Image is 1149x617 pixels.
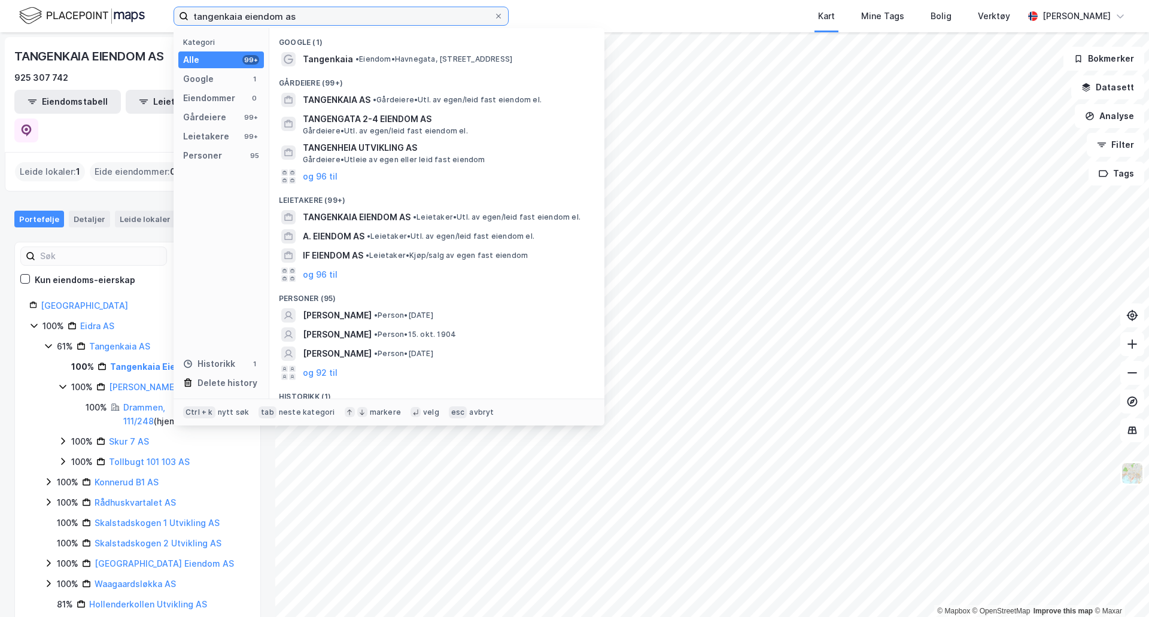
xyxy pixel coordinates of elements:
div: ( hjemmelshaver ) [123,400,246,429]
div: 1 [250,74,259,84]
span: Leietaker • Kjøp/salg av egen fast eiendom [366,251,528,260]
a: Konnerud B1 AS [95,477,159,487]
span: • [374,311,378,320]
div: Delete history [197,376,257,390]
button: og 92 til [303,366,338,380]
span: • [366,251,369,260]
div: 99+ [242,113,259,122]
div: tab [259,406,276,418]
div: Detaljer [69,211,110,227]
div: Leide lokaler [115,211,190,227]
a: Skalstadskogen 2 Utvikling AS [95,538,221,548]
a: Tangenkaia AS [89,341,150,351]
span: [PERSON_NAME] [303,347,372,361]
div: avbryt [469,408,494,417]
div: Google [183,72,214,86]
button: Eiendomstabell [14,90,121,114]
a: Tangenkaia Eiendom AS [110,361,214,372]
div: Alle [183,53,199,67]
span: • [374,330,378,339]
div: 100% [71,434,93,449]
a: Skalstadskogen 1 Utvikling AS [95,518,220,528]
div: Kategori [183,38,264,47]
div: 100% [42,319,64,333]
input: Søk på adresse, matrikkel, gårdeiere, leietakere eller personer [189,7,494,25]
div: Verktøy [978,9,1010,23]
a: Rådhuskvartalet AS [95,497,176,507]
span: [PERSON_NAME] [303,308,372,323]
span: TANGENHEIA UTVIKLING AS [303,141,590,155]
div: Kontrollprogram for chat [1089,560,1149,617]
a: Skur 7 AS [109,436,149,446]
a: OpenStreetMap [972,607,1031,615]
span: • [413,212,417,221]
div: Eide eiendommer : [90,162,181,181]
span: Person • 15. okt. 1904 [374,330,456,339]
div: Mine Tags [861,9,904,23]
div: esc [449,406,467,418]
span: Person • [DATE] [374,349,433,358]
a: [GEOGRAPHIC_DATA] [41,300,128,311]
a: Eidra AS [80,321,114,331]
img: logo.f888ab2527a4732fd821a326f86c7f29.svg [19,5,145,26]
div: 100% [57,536,78,551]
button: og 96 til [303,268,338,282]
button: Tags [1089,162,1144,186]
img: Z [1121,462,1144,485]
a: [GEOGRAPHIC_DATA] Eiendom AS [95,558,234,569]
div: TANGENKAIA EIENDOM AS [14,47,166,66]
div: markere [370,408,401,417]
button: Bokmerker [1063,47,1144,71]
div: 81% [57,597,73,612]
a: [PERSON_NAME] 2 AS [109,382,199,392]
iframe: Chat Widget [1089,560,1149,617]
button: og 96 til [303,169,338,184]
div: Google (1) [269,28,604,50]
button: Leietakertabell [126,90,232,114]
span: • [374,349,378,358]
span: A. EIENDOM AS [303,229,364,244]
span: Gårdeiere • Utl. av egen/leid fast eiendom el. [303,126,468,136]
div: Historikk (1) [269,382,604,404]
div: 99+ [242,132,259,141]
span: • [355,54,359,63]
div: Leietakere [183,129,229,144]
div: Portefølje [14,211,64,227]
div: 0 [250,93,259,103]
div: Kart [818,9,835,23]
div: 100% [71,380,93,394]
span: Gårdeiere • Utl. av egen/leid fast eiendom el. [373,95,542,105]
span: TANGENKAIA EIENDOM AS [303,210,411,224]
span: 0 [170,165,176,179]
div: Kun eiendoms-eierskap [35,273,135,287]
span: Leietaker • Utl. av egen/leid fast eiendom el. [367,232,534,241]
div: 100% [57,496,78,510]
div: nytt søk [218,408,250,417]
div: 100% [57,516,78,530]
a: Improve this map [1034,607,1093,615]
span: TANGENKAIA AS [303,93,370,107]
div: 1 [250,359,259,369]
div: 100% [71,360,94,374]
span: Eiendom • Havnegata, [STREET_ADDRESS] [355,54,512,64]
div: neste kategori [279,408,335,417]
span: • [367,232,370,241]
div: 100% [57,557,78,571]
button: Datasett [1071,75,1144,99]
a: Tollbugt 101 103 AS [109,457,190,467]
div: [PERSON_NAME] [1042,9,1111,23]
a: Hollenderkollen Utvikling AS [89,599,207,609]
div: 100% [71,455,93,469]
div: 100% [86,400,107,415]
div: Leide lokaler : [15,162,85,181]
div: Gårdeiere [183,110,226,124]
div: 100% [57,577,78,591]
button: Filter [1087,133,1144,157]
div: 61% [57,339,73,354]
div: velg [423,408,439,417]
div: 95 [250,151,259,160]
div: 1 [173,213,185,225]
span: Gårdeiere • Utleie av egen eller leid fast eiendom [303,155,485,165]
span: Leietaker • Utl. av egen/leid fast eiendom el. [413,212,580,222]
input: Søk [35,247,166,265]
